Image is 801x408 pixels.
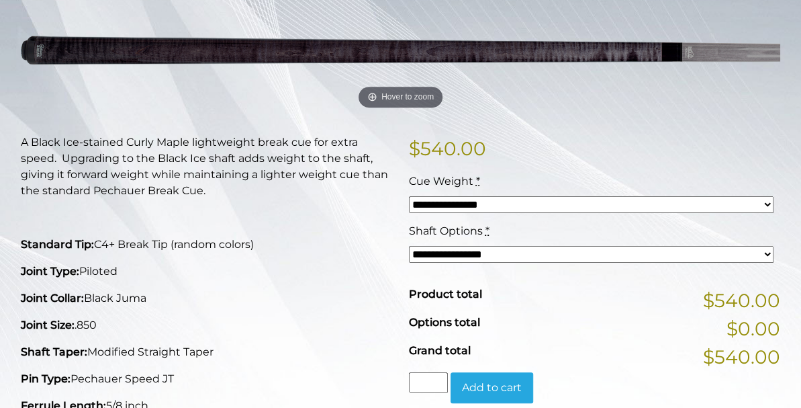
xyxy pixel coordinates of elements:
span: Product total [409,288,482,300]
p: C4+ Break Tip (random colors) [21,237,393,253]
span: Grand total [409,344,471,357]
button: Add to cart [451,372,533,403]
span: $540.00 [703,286,780,315]
p: Pechauer Speed JT [21,371,393,387]
strong: Joint Type: [21,265,79,278]
span: $0.00 [726,315,780,343]
p: Modified Straight Taper [21,344,393,360]
strong: Standard Tip: [21,238,94,251]
p: Black Juma [21,290,393,307]
strong: Pin Type: [21,372,70,385]
span: Shaft Options [409,225,483,237]
p: .850 [21,317,393,333]
abbr: required [476,175,480,188]
strong: Joint Size: [21,319,75,331]
abbr: required [485,225,489,237]
p: A Black Ice-stained Curly Maple lightweight break cue for extra speed. Upgrading to the Black Ice... [21,134,393,199]
span: $540.00 [703,343,780,371]
input: Product quantity [409,372,448,393]
strong: Joint Collar: [21,292,84,304]
span: $ [409,137,420,160]
span: Options total [409,316,480,329]
p: Piloted [21,263,393,280]
strong: Shaft Taper: [21,345,87,358]
bdi: 540.00 [409,137,486,160]
span: Cue Weight [409,175,473,188]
